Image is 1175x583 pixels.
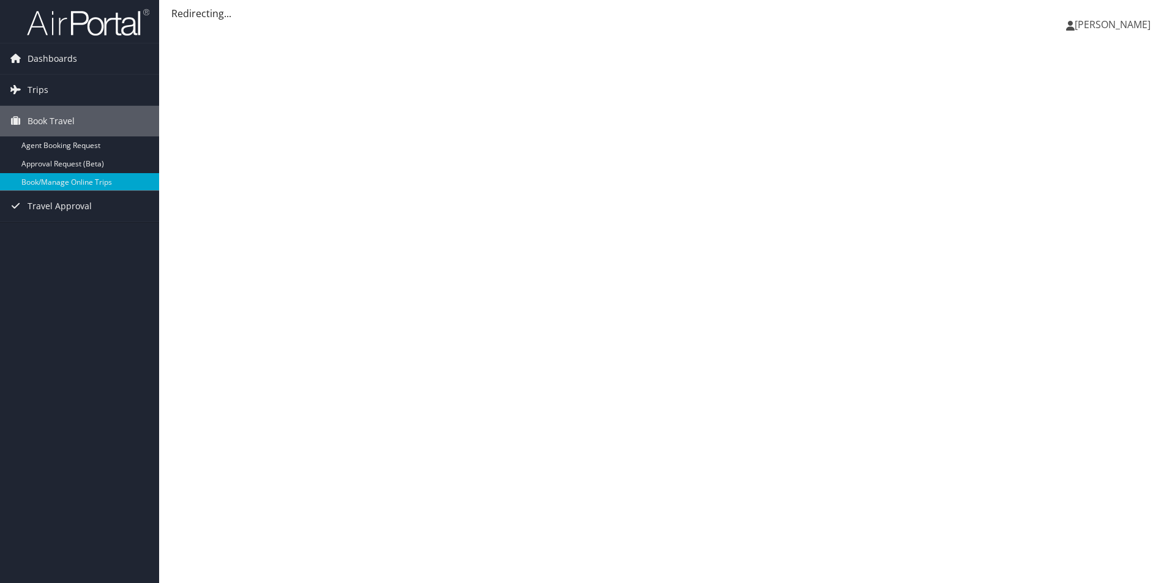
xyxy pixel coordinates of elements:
[28,43,77,74] span: Dashboards
[1075,18,1151,31] span: [PERSON_NAME]
[28,106,75,136] span: Book Travel
[28,191,92,221] span: Travel Approval
[171,6,1163,21] div: Redirecting...
[1066,6,1163,43] a: [PERSON_NAME]
[28,75,48,105] span: Trips
[27,8,149,37] img: airportal-logo.png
